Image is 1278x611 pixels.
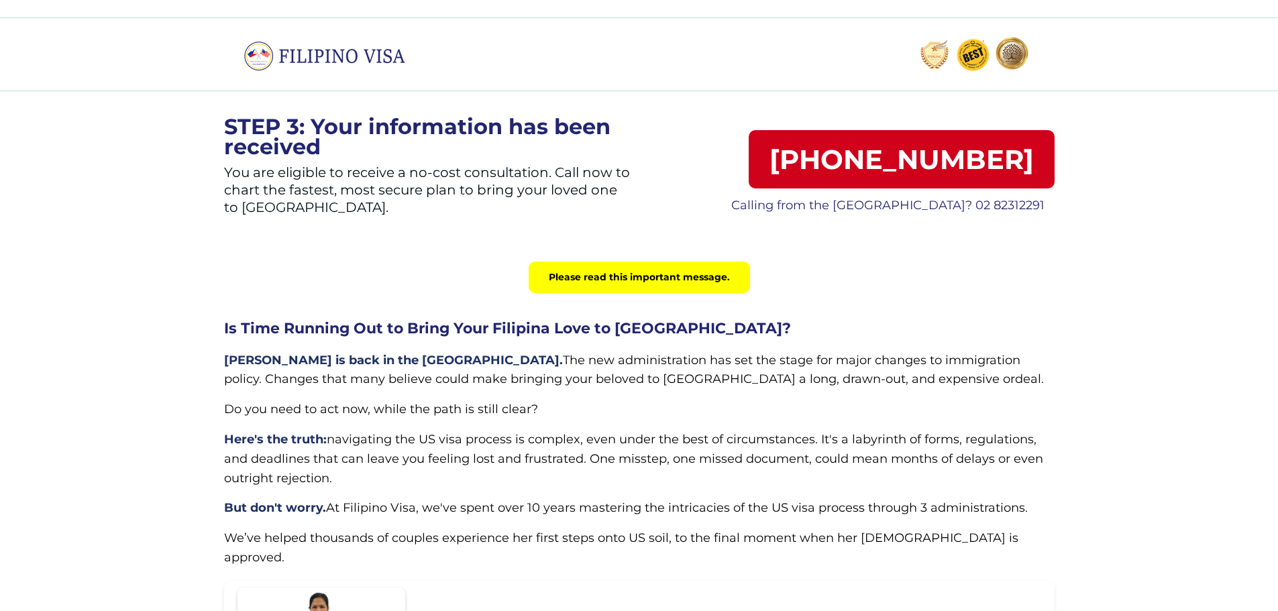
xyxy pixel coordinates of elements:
h2: Is Time Running Out to Bring Your Filipina Love to [GEOGRAPHIC_DATA]? [224,320,1055,337]
span: The new administration has set the stage for major changes to immigration policy. Changes that ma... [224,353,1044,387]
span: Here's the truth: [224,432,327,447]
span: [PERSON_NAME] is back in the [GEOGRAPHIC_DATA]. [224,353,563,368]
span: At Filipino Visa, we've spent over 10 years mastering the intricacies of the US visa process thro... [326,500,1028,515]
span: Do you need to act now, while the path is still clear? [224,402,538,416]
span: navigating the US visa process is complex, even under the best of circumstances. It's a labyrinth... [224,432,1043,486]
span: But don't worry. [224,500,326,515]
p: STEP 3: Your information has been received [224,117,631,157]
p: You are eligible to receive a no-cost consultation. Call now to chart the fastest, most secure pl... [224,164,631,226]
p: Calling from the [GEOGRAPHIC_DATA]? 02 82312291 [721,195,1055,216]
span: We’ve helped thousands of couples experience her first steps onto US soil, to the final moment wh... [224,531,1018,565]
div: Please read this important message. [529,262,750,293]
a: [PHONE_NUMBER] [749,130,1054,188]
